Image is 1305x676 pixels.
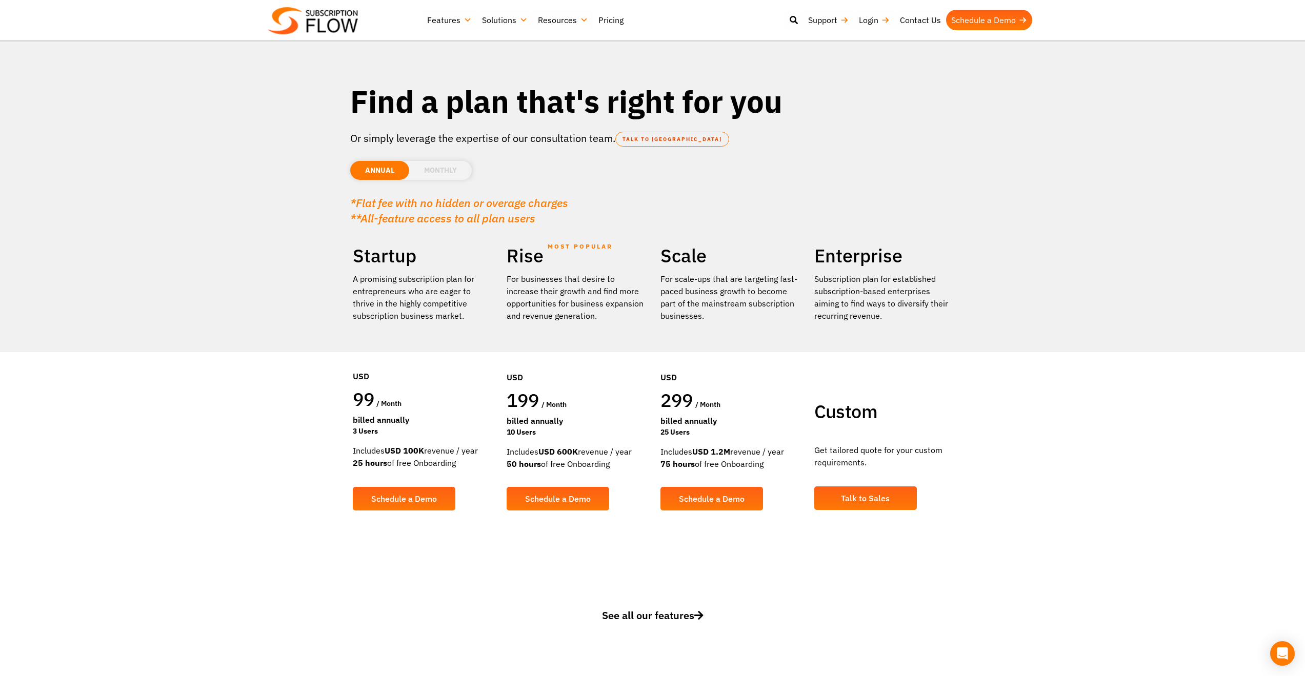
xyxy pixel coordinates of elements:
[385,445,424,456] strong: USD 100K
[679,495,745,503] span: Schedule a Demo
[353,414,491,426] div: Billed Annually
[593,10,629,30] a: Pricing
[602,608,704,622] span: See all our features
[353,426,491,437] div: 3 Users
[660,427,799,438] div: 25 Users
[533,10,593,30] a: Resources
[538,446,578,457] strong: USD 600K
[507,273,645,322] div: For businesses that desire to increase their growth and find more opportunities for business expa...
[660,388,693,412] span: 299
[541,400,567,409] span: / month
[350,195,568,210] em: *Flat fee with no hidden or overage charges
[660,340,799,388] div: USD
[660,244,799,268] h2: Scale
[507,415,645,427] div: Billed Annually
[371,495,437,503] span: Schedule a Demo
[507,244,645,268] h2: Rise
[353,444,491,469] div: Includes revenue / year of free Onboarding
[350,608,955,639] a: See all our features
[814,444,953,468] p: Get tailored quote for your custom requirements.
[525,495,591,503] span: Schedule a Demo
[695,400,720,409] span: / month
[353,487,455,510] a: Schedule a Demo
[353,339,491,387] div: USD
[353,244,491,268] h2: Startup
[946,10,1032,30] a: Schedule a Demo
[409,161,472,180] li: MONTHLY
[477,10,533,30] a: Solutions
[660,415,799,427] div: Billed Annually
[692,446,730,457] strong: USD 1.2M
[1270,641,1295,666] div: Open Intercom Messenger
[507,487,609,510] a: Schedule a Demo
[814,486,917,510] a: Talk to Sales
[814,399,877,423] span: Custom
[507,459,541,469] strong: 50 hours
[660,459,695,469] strong: 75 hours
[660,487,763,510] a: Schedule a Demo
[814,273,953,322] p: Subscription plan for established subscription-based enterprises aiming to find ways to diversify...
[895,10,946,30] a: Contact Us
[353,458,387,468] strong: 25 hours
[507,427,645,438] div: 10 Users
[268,7,358,34] img: Subscriptionflow
[841,494,890,502] span: Talk to Sales
[353,273,491,322] p: A promising subscription plan for entrepreneurs who are eager to thrive in the highly competitive...
[507,445,645,470] div: Includes revenue / year of free Onboarding
[803,10,854,30] a: Support
[350,161,409,180] li: ANNUAL
[350,82,955,120] h1: Find a plan that's right for you
[350,211,535,226] em: **All-feature access to all plan users
[376,399,401,408] span: / month
[350,131,955,146] p: Or simply leverage the expertise of our consultation team.
[814,244,953,268] h2: Enterprise
[615,132,729,147] a: TALK TO [GEOGRAPHIC_DATA]
[507,340,645,388] div: USD
[422,10,477,30] a: Features
[507,388,539,412] span: 199
[353,387,375,411] span: 99
[548,235,613,258] span: MOST POPULAR
[854,10,895,30] a: Login
[660,273,799,322] div: For scale-ups that are targeting fast-paced business growth to become part of the mainstream subs...
[660,445,799,470] div: Includes revenue / year of free Onboarding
